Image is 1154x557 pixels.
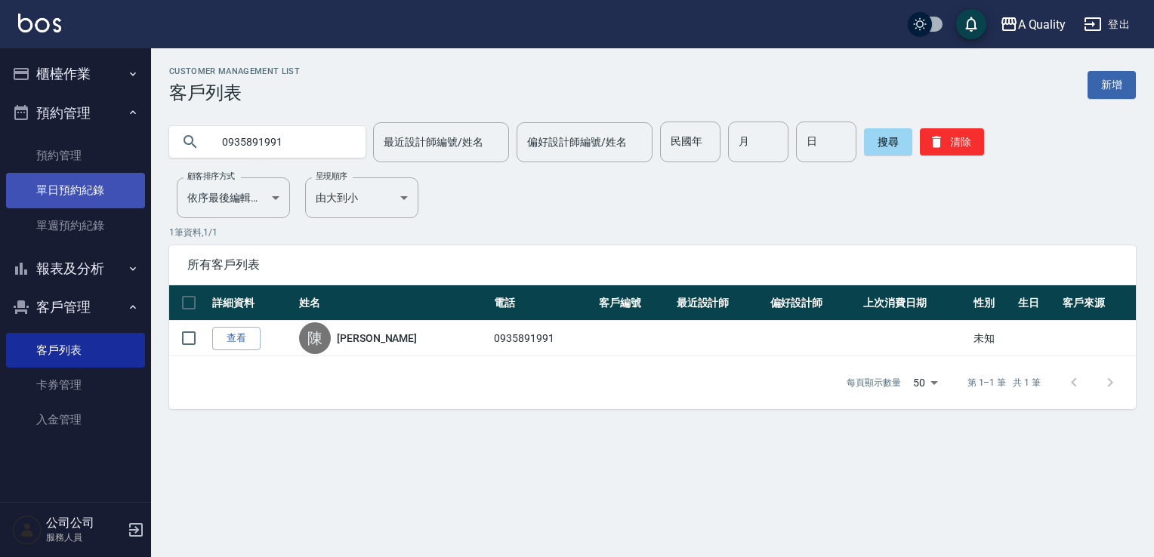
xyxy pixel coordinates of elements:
[337,331,417,346] a: [PERSON_NAME]
[595,285,672,321] th: 客戶編號
[994,9,1072,40] button: A Quality
[6,249,145,288] button: 報表及分析
[907,362,943,403] div: 50
[847,376,901,389] p: 每頁顯示數量
[1014,285,1059,321] th: 生日
[673,285,767,321] th: 最近設計師
[295,285,490,321] th: 姓名
[864,128,912,155] button: 搜尋
[6,173,145,208] a: 單日預約紀錄
[6,138,145,173] a: 預約管理
[305,177,418,218] div: 由大到小
[187,257,1118,272] span: 所有客戶列表
[299,322,331,354] div: 陳
[46,515,123,531] h5: 公司公司
[6,94,145,133] button: 預約管理
[211,122,353,162] input: 搜尋關鍵字
[18,14,61,32] img: Logo
[956,9,986,39] button: save
[490,321,595,356] td: 0935891991
[6,288,145,327] button: 客戶管理
[187,171,235,182] label: 顧客排序方式
[859,285,970,321] th: 上次消費日期
[970,321,1014,356] td: 未知
[169,226,1136,239] p: 1 筆資料, 1 / 1
[46,531,123,544] p: 服務人員
[6,208,145,243] a: 單週預約紀錄
[767,285,860,321] th: 偏好設計師
[1059,285,1136,321] th: 客戶來源
[920,128,984,155] button: 清除
[316,171,347,182] label: 呈現順序
[1088,71,1136,99] a: 新增
[169,82,300,103] h3: 客戶列表
[12,515,42,545] img: Person
[212,327,261,350] a: 查看
[177,177,290,218] div: 依序最後編輯時間
[6,368,145,402] a: 卡券管理
[967,376,1041,389] p: 第 1–1 筆 共 1 筆
[169,66,300,76] h2: Customer Management List
[208,285,295,321] th: 詳細資料
[6,333,145,368] a: 客戶列表
[6,402,145,437] a: 入金管理
[970,285,1014,321] th: 性別
[490,285,595,321] th: 電話
[6,54,145,94] button: 櫃檯作業
[1078,11,1136,38] button: 登出
[1018,15,1066,34] div: A Quality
